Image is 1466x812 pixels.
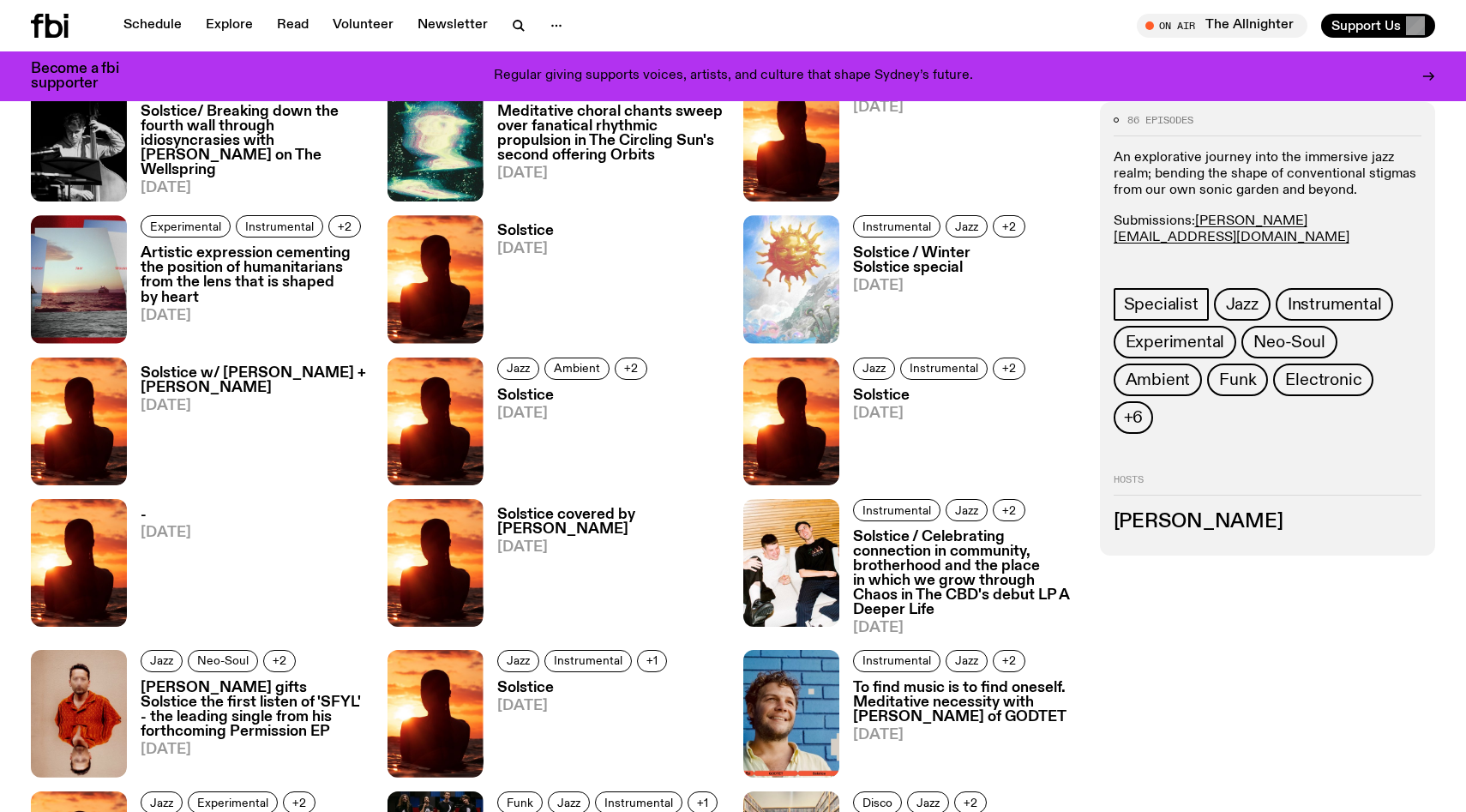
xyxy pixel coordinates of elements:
[267,14,319,38] a: Read
[637,650,667,672] button: +1
[993,499,1025,521] button: +2
[615,358,647,380] button: +2
[1114,150,1422,200] p: An explorative journey into the immersive jazz realm; bending the shape of conventional stigmas f...
[484,388,652,485] a: Solstice[DATE]
[554,362,600,375] span: Ambient
[1288,295,1382,314] span: Instrumental
[507,654,530,667] span: Jazz
[497,242,554,256] span: [DATE]
[853,100,910,115] span: [DATE]
[322,14,404,38] a: Volunteer
[646,654,658,667] span: +1
[388,499,484,627] img: A girl standing in the ocean as waist level, staring into the rise of the sun.
[141,309,367,323] span: [DATE]
[197,654,249,667] span: Neo-Soul
[743,650,839,778] img: Dave Rodriguez of GODTET slightly looking beyond the camera, smiling before a blue brick wall. Re...
[624,362,638,375] span: +2
[862,503,931,516] span: Instrumental
[497,540,724,555] span: [DATE]
[604,796,673,809] span: Instrumental
[127,366,367,485] a: Solstice w/ [PERSON_NAME] + [PERSON_NAME][DATE]
[497,650,539,672] a: Jazz
[31,62,141,91] h3: Become a fbi supporter
[1226,295,1259,314] span: Jazz
[1241,326,1337,358] a: Neo-Soul
[1285,370,1361,389] span: Electronic
[127,681,367,778] a: [PERSON_NAME] gifts Solstice the first listen of 'SFYL' - the leading single from his forthcoming...
[839,246,1079,343] a: Solstice / Winter Solstice special[DATE]
[743,74,839,201] img: A girl standing in the ocean as waist level, staring into the rise of the sun.
[497,388,652,403] h3: Solstice
[853,279,1079,293] span: [DATE]
[1114,475,1422,496] h2: Hosts
[141,526,191,540] span: [DATE]
[839,530,1079,636] a: Solstice / Celebrating connection in community, brotherhood and the place in which we grow throug...
[1114,513,1422,532] h3: [PERSON_NAME]
[1253,333,1325,352] span: Neo-Soul
[1276,288,1394,321] a: Instrumental
[946,499,988,521] a: Jazz
[484,224,554,343] a: Solstice[DATE]
[263,650,296,672] button: +2
[1114,364,1203,396] a: Ambient
[1114,401,1154,434] button: +6
[113,14,192,38] a: Schedule
[1273,364,1373,396] a: Electronic
[1002,654,1016,667] span: +2
[197,796,268,809] span: Experimental
[955,654,978,667] span: Jazz
[150,654,173,667] span: Jazz
[853,246,1079,275] h3: Solstice / Winter Solstice special
[993,358,1025,380] button: +2
[150,796,173,809] span: Jazz
[127,508,191,636] a: -[DATE]
[497,508,724,537] h3: Solstice covered by [PERSON_NAME]
[910,362,978,375] span: Instrumental
[853,728,1079,743] span: [DATE]
[862,654,931,667] span: Instrumental
[31,74,127,201] img: Black and white photo of musician Jacques Emery playing his double bass reading sheet music.
[497,166,724,181] span: [DATE]
[743,358,839,485] img: A girl standing in the ocean as waist level, staring into the rise of the sun.
[1114,288,1209,321] a: Specialist
[127,246,367,343] a: Artistic expression cementing the position of humanitarians from the lens that is shaped by heart...
[388,358,484,485] img: A girl standing in the ocean as waist level, staring into the rise of the sun.
[1002,503,1016,516] span: +2
[853,358,895,380] a: Jazz
[1002,220,1016,233] span: +2
[1124,295,1199,314] span: Specialist
[955,220,978,233] span: Jazz
[484,681,672,778] a: Solstice[DATE]
[853,215,940,238] a: Instrumental
[853,406,1030,421] span: [DATE]
[946,650,988,672] a: Jazz
[388,215,484,343] img: A girl standing in the ocean as waist level, staring into the rise of the sun.
[141,105,367,177] h3: Solstice/ Breaking down the fourth wall through idiosyncrasies with [PERSON_NAME] on The Wellspring
[1207,364,1268,396] a: Funk
[1126,370,1191,389] span: Ambient
[497,105,724,163] h3: Meditative choral chants sweep over fanatical rhythmic propulsion in The Circling Sun's second of...
[497,406,652,421] span: [DATE]
[150,220,221,233] span: Experimental
[292,796,306,809] span: +2
[1126,333,1225,352] span: Experimental
[141,399,367,413] span: [DATE]
[236,215,323,238] a: Instrumental
[743,499,839,627] img: Both members of Chaos In The CBD in black and white clothing laying next to each other on a bed, ...
[31,215,127,343] img: Collated images of the sea with a distant boat and sunset placed like photographs on a red surfac...
[544,650,632,672] a: Instrumental
[1219,370,1256,389] span: Funk
[853,530,1079,618] h3: Solstice / Celebrating connection in community, brotherhood and the place in which we grow throug...
[494,69,973,84] p: Regular giving supports voices, artists, and culture that shape Sydney’s future.
[141,181,367,195] span: [DATE]
[1114,326,1237,358] a: Experimental
[141,681,367,739] h3: [PERSON_NAME] gifts Solstice the first listen of 'SFYL' - the leading single from his forthcoming...
[1321,14,1435,38] button: Support Us
[993,215,1025,238] button: +2
[407,14,498,38] a: Newsletter
[195,14,263,38] a: Explore
[338,220,351,233] span: +2
[993,650,1025,672] button: +2
[497,224,554,238] h3: Solstice
[862,220,931,233] span: Instrumental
